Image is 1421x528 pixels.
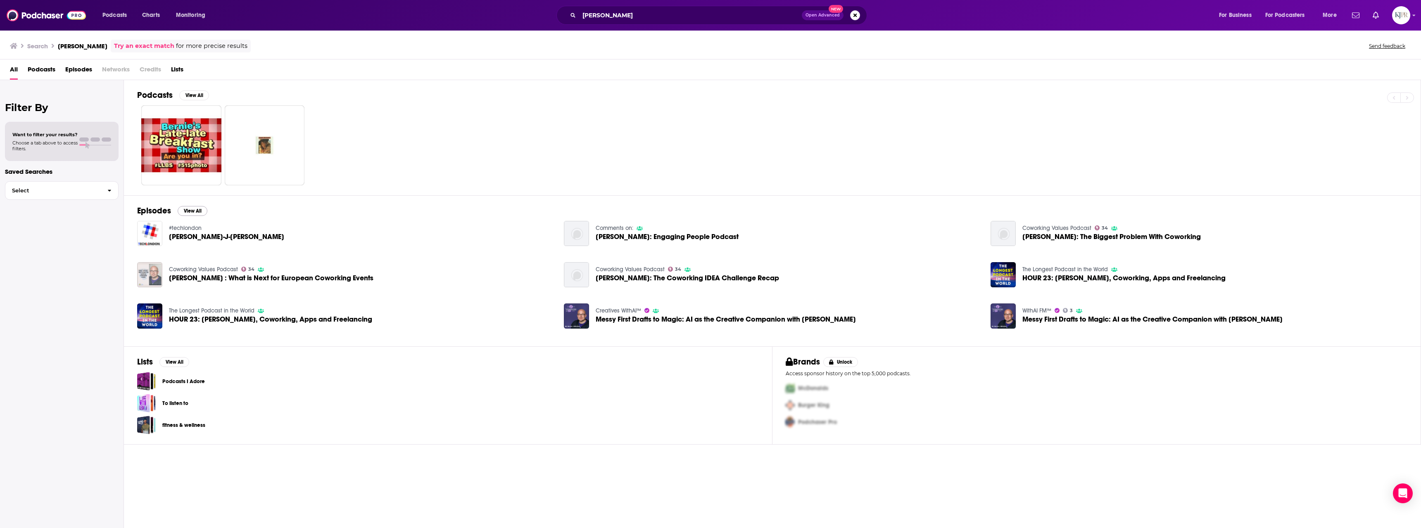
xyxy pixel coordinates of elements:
[1366,43,1408,50] button: Send feedback
[137,416,156,434] a: fitness & wellness
[1022,225,1091,232] a: Coworking Values Podcast
[5,181,119,200] button: Select
[596,275,779,282] span: [PERSON_NAME]: The Coworking IDEA Challenge Recap
[1265,9,1305,21] span: For Podcasters
[140,63,161,80] span: Credits
[137,357,189,367] a: ListsView All
[802,10,844,20] button: Open AdvancedNew
[1219,9,1252,21] span: For Business
[564,262,589,287] img: Bernie J Mitchell: The Coworking IDEA Challenge Recap
[1392,6,1410,24] img: User Profile
[114,41,174,51] a: Try an exact match
[169,307,254,314] a: The Longest Podcast in the World
[162,399,188,408] a: To listen to
[12,140,78,152] span: Choose a tab above to access filters.
[1317,9,1347,22] button: open menu
[137,206,171,216] h2: Episodes
[176,41,247,51] span: for more precise results
[1022,275,1226,282] span: HOUR 23: [PERSON_NAME], Coworking, Apps and Freelancing
[137,221,162,246] a: Bernie-J-Mitchell
[1095,225,1108,230] a: 34
[596,307,641,314] a: Creatives WithAI™
[1349,8,1363,22] a: Show notifications dropdown
[668,267,682,272] a: 34
[169,266,238,273] a: Coworking Values Podcast
[169,316,372,323] a: HOUR 23: Bernie J Mitchell, Coworking, Apps and Freelancing
[564,6,875,25] div: Search podcasts, credits, & more...
[137,303,162,329] img: HOUR 23: Bernie J Mitchell, Coworking, Apps and Freelancing
[1022,316,1283,323] span: Messy First Drafts to Magic: AI as the Creative Companion with [PERSON_NAME]
[1022,316,1283,323] a: Messy First Drafts to Magic: AI as the Creative Companion with Bernie J. Mitchell
[28,63,55,80] a: Podcasts
[170,9,216,22] button: open menu
[176,9,205,21] span: Monitoring
[159,357,189,367] button: View All
[596,316,856,323] span: Messy First Drafts to Magic: AI as the Creative Companion with [PERSON_NAME]
[806,13,840,17] span: Open Advanced
[1063,308,1073,313] a: 3
[579,9,802,22] input: Search podcasts, credits, & more...
[162,377,205,386] a: Podcasts I Adore
[137,262,162,287] img: Bernie J MItchell : What is Next for European Coworking Events
[58,42,107,50] h3: [PERSON_NAME]
[991,221,1016,246] img: Bernie J Mitchell: The Biggest Problem With Coworking
[596,233,739,240] a: Bernie J Mitchell: Engaging People Podcast
[169,225,202,232] a: #techlondon
[823,357,858,367] button: Unlock
[564,221,589,246] img: Bernie J Mitchell: Engaging People Podcast
[102,9,127,21] span: Podcasts
[7,7,86,23] img: Podchaser - Follow, Share and Rate Podcasts
[798,385,828,392] span: McDonalds
[137,357,153,367] h2: Lists
[1392,6,1410,24] button: Show profile menu
[5,188,101,193] span: Select
[179,90,209,100] button: View All
[137,206,207,216] a: EpisodesView All
[137,372,156,391] a: Podcasts I Adore
[102,63,130,80] span: Networks
[137,90,209,100] a: PodcastsView All
[241,267,255,272] a: 34
[169,275,373,282] span: [PERSON_NAME] : What is Next for European Coworking Events
[991,262,1016,287] img: HOUR 23: Bernie J Mitchell, Coworking, Apps and Freelancing
[97,9,138,22] button: open menu
[596,316,856,323] a: Messy First Drafts to Magic: AI as the Creative Companion with Bernie J. Mitchell
[782,397,798,414] img: Second Pro Logo
[786,357,820,367] h2: Brands
[248,268,254,271] span: 34
[1070,309,1073,313] span: 3
[829,5,844,13] span: New
[1022,233,1201,240] a: Bernie J Mitchell: The Biggest Problem With Coworking
[596,266,665,273] a: Coworking Values Podcast
[1102,226,1108,230] span: 34
[596,275,779,282] a: Bernie J Mitchell: The Coworking IDEA Challenge Recap
[10,63,18,80] span: All
[5,102,119,114] h2: Filter By
[169,316,372,323] span: HOUR 23: [PERSON_NAME], Coworking, Apps and Freelancing
[65,63,92,80] a: Episodes
[137,90,173,100] h2: Podcasts
[1022,266,1108,273] a: The Longest Podcast in the World
[564,303,589,329] img: Messy First Drafts to Magic: AI as the Creative Companion with Bernie J. Mitchell
[27,42,48,50] h3: Search
[1393,483,1413,503] div: Open Intercom Messenger
[1369,8,1382,22] a: Show notifications dropdown
[786,370,1407,376] p: Access sponsor history on the top 5,000 podcasts.
[1022,275,1226,282] a: HOUR 23: Bernie J Mitchell, Coworking, Apps and Freelancing
[137,9,165,22] a: Charts
[171,63,183,80] a: Lists
[991,303,1016,329] img: Messy First Drafts to Magic: AI as the Creative Companion with Bernie J. Mitchell
[169,233,284,240] a: Bernie-J-Mitchell
[798,419,837,426] span: Podchaser Pro
[596,233,739,240] span: [PERSON_NAME]: Engaging People Podcast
